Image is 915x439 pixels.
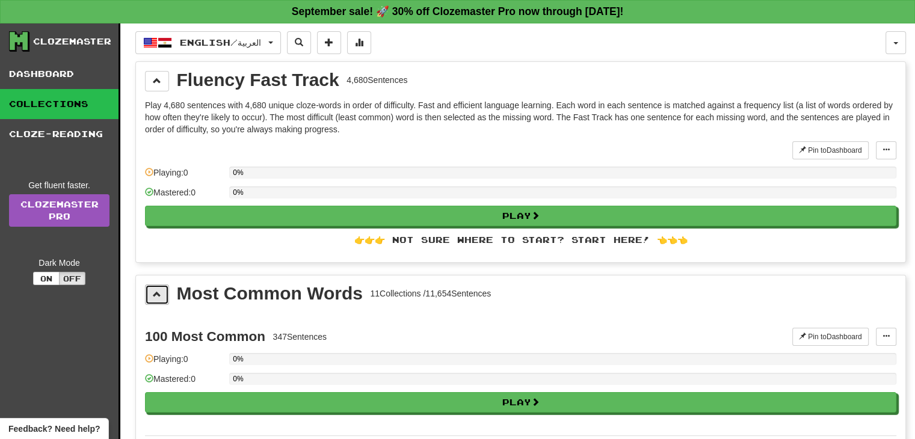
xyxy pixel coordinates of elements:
div: 👉👉👉 Not sure where to start? Start here! 👈👈👈 [145,234,896,246]
div: Mastered: 0 [145,373,223,393]
div: Fluency Fast Track [177,71,339,89]
div: Playing: 0 [145,353,223,373]
button: On [33,272,60,285]
button: Play [145,392,896,413]
strong: September sale! 🚀 30% off Clozemaster Pro now through [DATE]! [292,5,624,17]
div: Playing: 0 [145,167,223,186]
button: Search sentences [287,31,311,54]
button: Add sentence to collection [317,31,341,54]
a: ClozemasterPro [9,194,109,227]
button: English/العربية [135,31,281,54]
button: More stats [347,31,371,54]
div: Mastered: 0 [145,186,223,206]
div: Get fluent faster. [9,179,109,191]
div: Clozemaster [33,35,111,48]
div: 11 Collections / 11,654 Sentences [370,287,491,299]
span: English / العربية [180,37,261,48]
button: Play [145,206,896,226]
span: Open feedback widget [8,423,100,435]
div: Most Common Words [177,284,363,302]
button: Pin toDashboard [792,141,869,159]
div: 100 Most Common [145,329,265,344]
button: Pin toDashboard [792,328,869,346]
div: 347 Sentences [273,331,327,343]
p: Play 4,680 sentences with 4,680 unique cloze-words in order of difficulty. Fast and efficient lan... [145,99,896,135]
div: 4,680 Sentences [347,74,407,86]
div: Dark Mode [9,257,109,269]
button: Off [59,272,85,285]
